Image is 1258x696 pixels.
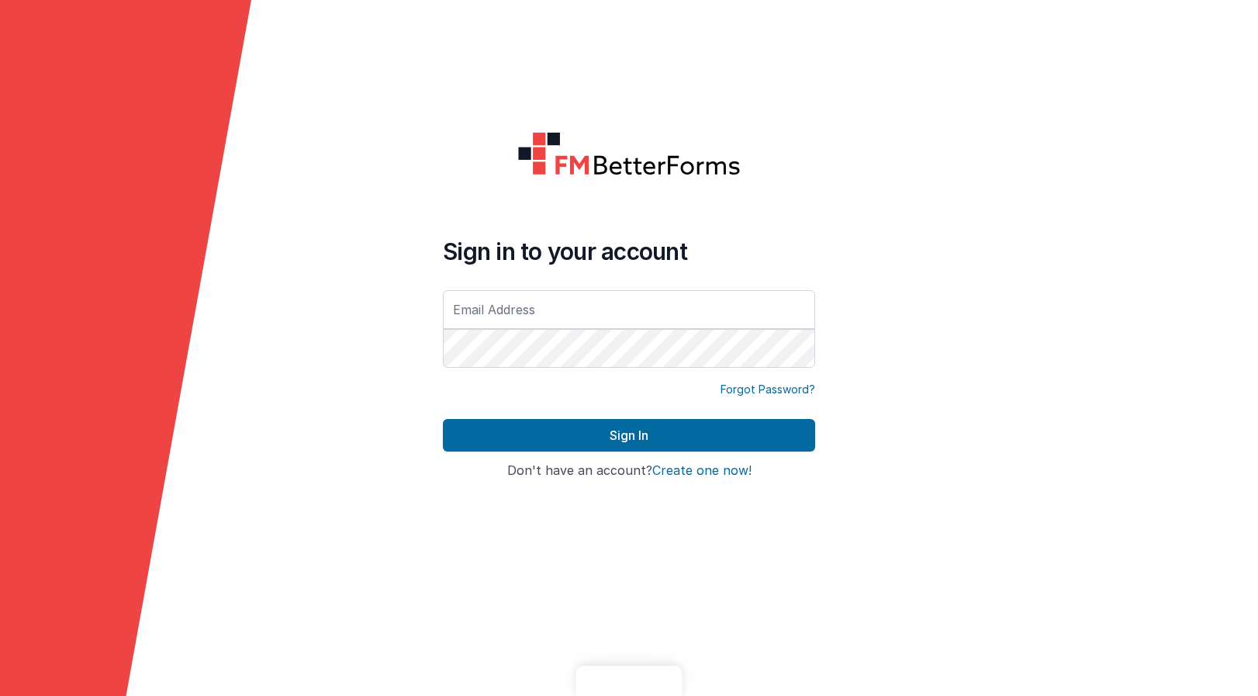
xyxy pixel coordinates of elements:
button: Create one now! [652,464,752,478]
h4: Sign in to your account [443,237,815,265]
input: Email Address [443,290,815,329]
a: Forgot Password? [721,382,815,397]
h4: Don't have an account? [443,464,815,478]
button: Sign In [443,419,815,452]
